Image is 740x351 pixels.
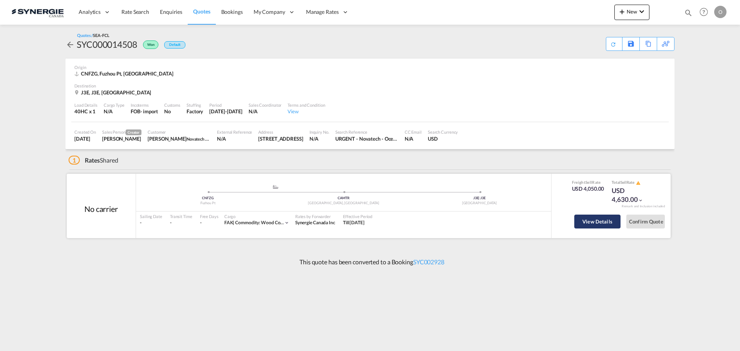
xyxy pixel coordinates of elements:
[635,180,641,186] button: icon-alert
[74,108,98,115] div: 40HC x 1
[306,8,339,16] span: Manage Rates
[74,129,96,135] div: Created On
[612,180,650,186] div: Total Rate
[69,156,118,165] div: Shared
[74,83,666,89] div: Destination
[637,7,646,16] md-icon: icon-chevron-down
[66,40,75,49] md-icon: icon-arrow-left
[217,135,252,142] div: N/A
[585,180,592,185] span: Sell
[621,180,627,185] span: Sell
[276,201,411,206] div: [GEOGRAPHIC_DATA], [GEOGRAPHIC_DATA]
[684,8,693,17] md-icon: icon-magnify
[276,196,411,201] div: CAMTR
[295,213,335,219] div: Rates by Forwarder
[147,42,156,50] span: Won
[12,3,64,21] img: 1f56c880d42311ef80fc7dca854c8e59.png
[616,204,671,208] div: Remark and Inclusion included
[140,196,276,201] div: CNFZG
[84,203,118,214] div: No carrier
[200,213,219,219] div: Free Days
[66,38,77,50] div: icon-arrow-left
[296,258,444,266] p: This quote has been converted to a Booking
[121,8,149,15] span: Rate Search
[343,213,372,219] div: Effective Period
[478,196,479,200] span: |
[81,71,173,77] span: CNFZG, Fuzhou Pt, [GEOGRAPHIC_DATA]
[187,102,203,108] div: Stuffing
[74,135,96,142] div: 3 Sep 2025
[309,135,329,142] div: N/A
[193,8,210,15] span: Quotes
[148,135,211,142] div: Adam Petrosh
[170,220,192,226] div: -
[614,5,649,20] button: icon-plus 400-fgNewicon-chevron-down
[104,108,124,115] div: N/A
[574,215,621,228] button: View Details
[137,38,160,50] div: Won
[224,220,235,225] span: FAK
[217,129,252,135] div: External Reference
[140,220,162,226] div: -
[74,64,666,70] div: Origin
[473,196,480,200] span: J3E
[140,201,276,206] div: Fuzhou Pt
[140,108,158,115] div: - import
[638,198,643,203] md-icon: icon-chevron-down
[200,220,202,226] div: -
[187,108,203,115] div: Factory Stuffing
[335,135,399,142] div: URGENT - Novatech - Ocean Freight Rate Request - China/Canada - 1x40' GP - 1175093
[164,41,185,49] div: Default
[405,135,422,142] div: N/A
[684,8,693,20] div: icon-magnify
[714,6,727,18] div: O
[428,129,458,135] div: Search Currency
[74,89,153,96] div: J3E, J3E, Canada
[617,8,646,15] span: New
[224,220,284,226] div: commodity: wood components
[233,220,234,225] span: |
[187,136,235,142] span: Novatech Entry Doors LLC
[480,196,486,200] span: J3E
[160,8,182,15] span: Enquiries
[335,129,399,135] div: Search Reference
[148,129,211,135] div: Customer
[164,108,180,115] div: No
[140,213,162,219] div: Sailing Date
[412,201,547,206] div: [GEOGRAPHIC_DATA]
[258,129,303,135] div: Address
[610,41,617,47] md-icon: icon-refresh
[209,108,242,115] div: 14 Sep 2025
[617,7,627,16] md-icon: icon-plus 400-fg
[77,32,109,38] div: Quotes /SEA-FCL
[288,102,325,108] div: Terms and Condition
[104,102,124,108] div: Cargo Type
[102,129,141,135] div: Sales Person
[102,135,141,142] div: Karen Mercier
[413,258,444,265] a: SYC002928
[636,181,641,185] md-icon: icon-alert
[77,38,137,50] div: SYC000014508
[93,33,109,38] span: SEA-FCL
[79,8,101,16] span: Analytics
[626,215,665,228] button: Confirm Quote
[249,102,281,108] div: Sales Coordinator
[428,135,458,142] div: USD
[405,129,422,135] div: CC Email
[622,37,639,50] div: Save As Template
[131,102,158,108] div: Incoterms
[209,102,242,108] div: Period
[309,129,329,135] div: Inquiry No.
[74,70,175,77] div: CNFZG, Fuzhou Pt, Asia Pacific
[170,213,192,219] div: Transit Time
[610,37,618,47] div: Quote PDF is not available at this time
[295,220,335,226] div: Synergie Canada Inc
[288,108,325,115] div: View
[164,102,180,108] div: Customs
[572,185,604,193] div: USD 4,050.00
[343,220,365,226] div: Till 03 Oct 2025
[74,102,98,108] div: Load Details
[612,186,650,205] div: USD 4,630.00
[343,220,365,225] span: Till [DATE]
